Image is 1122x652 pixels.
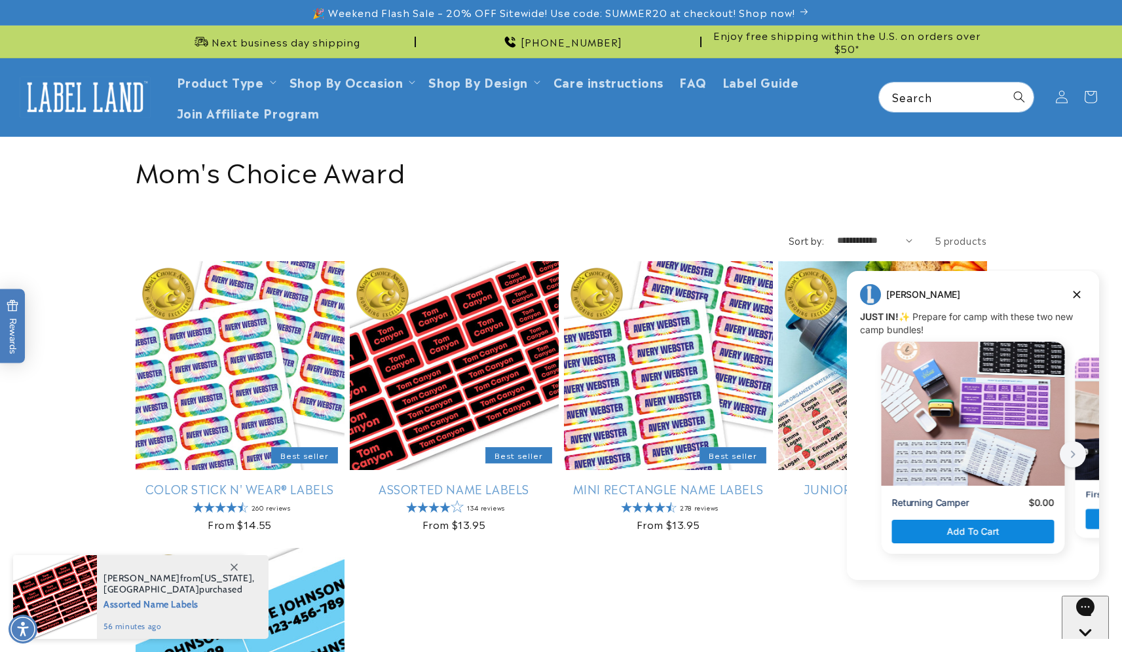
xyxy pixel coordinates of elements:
div: Announcement [421,26,701,58]
a: Junior Organizer Pack [778,481,987,496]
a: Assorted Name Labels [350,481,559,496]
span: Next business day shipping [212,35,360,48]
div: Announcement [136,26,416,58]
span: [GEOGRAPHIC_DATA] [103,583,199,595]
span: 56 minutes ago [103,621,255,632]
a: Join Affiliate Program [169,97,327,128]
div: Accessibility Menu [9,615,37,643]
span: Label Guide [722,74,799,89]
p: First Time Camper [249,220,328,231]
span: [US_STATE] [200,572,252,584]
button: Search [1005,82,1034,111]
span: Join Affiliate Program [177,105,320,120]
a: Care instructions [546,66,671,97]
summary: Product Type [169,66,282,97]
div: Announcement [707,26,987,58]
iframe: Gorgias live chat campaigns [837,269,1109,600]
a: Mini Rectangle Name Labels [564,481,773,496]
summary: Shop By Design [421,66,545,97]
span: [PHONE_NUMBER] [521,35,622,48]
span: Assorted Name Labels [103,595,255,611]
summary: Shop By Occasion [282,66,421,97]
img: Label Land [20,77,151,117]
label: Sort by: [789,234,824,247]
span: 5 products [935,234,987,247]
span: Rewards [7,300,19,354]
a: Shop By Design [428,73,527,90]
button: next button [223,172,249,198]
a: Product Type [177,73,264,90]
iframe: Gorgias live chat messenger [1062,596,1109,639]
h1: Mom's Choice Award [136,153,987,187]
a: Label Land [15,72,156,122]
span: Enjoy free shipping within the U.S. on orders over $50* [707,29,987,54]
a: Label Guide [715,66,807,97]
span: FAQ [679,74,707,89]
span: 🎉 Weekend Flash Sale – 20% OFF Sitewide! Use code: SUMMER20 at checkout! Shop now! [312,6,795,19]
a: FAQ [671,66,715,97]
span: [PERSON_NAME] [103,572,180,584]
span: Care instructions [553,74,664,89]
a: Color Stick N' Wear® Labels [136,481,345,496]
span: from , purchased [103,573,255,595]
span: Shop By Occasion [290,74,403,89]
